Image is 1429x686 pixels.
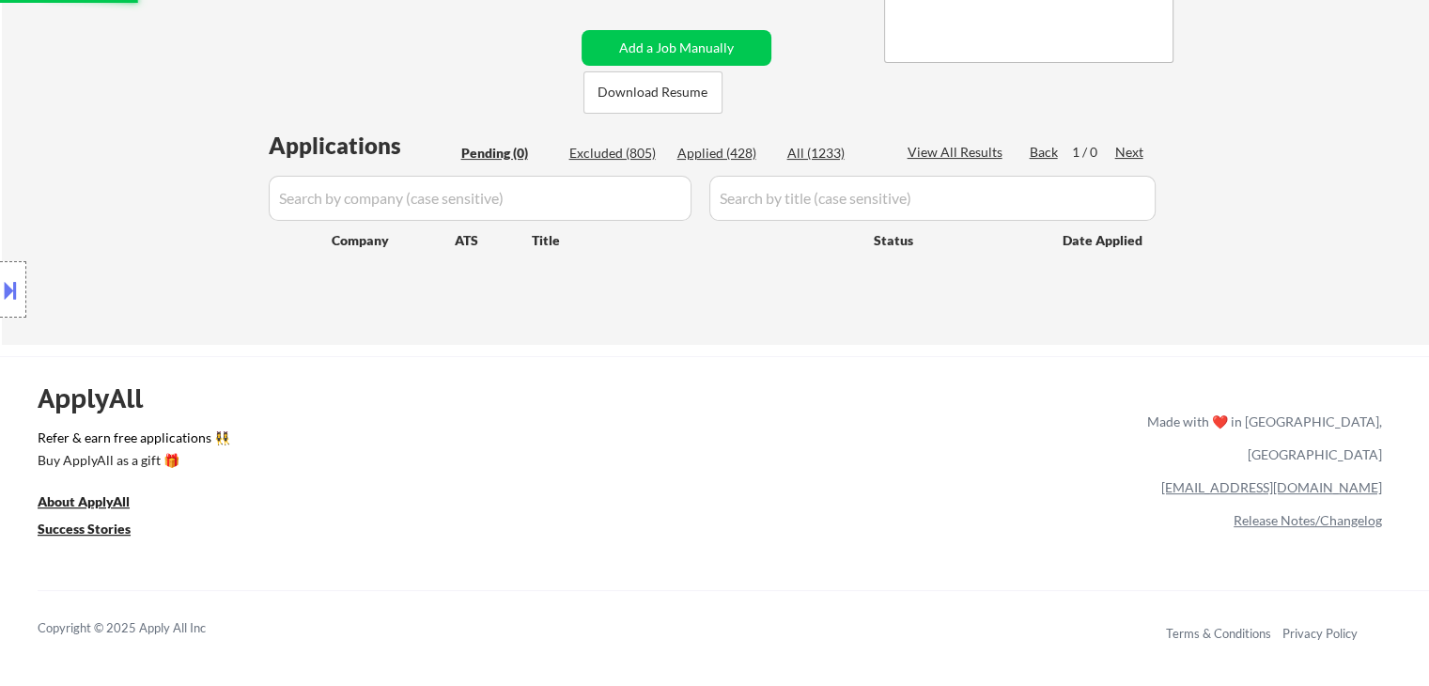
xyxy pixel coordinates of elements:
[532,231,856,250] div: Title
[38,619,254,638] div: Copyright © 2025 Apply All Inc
[569,144,663,163] div: Excluded (805)
[1234,512,1382,528] a: Release Notes/Changelog
[908,143,1008,162] div: View All Results
[709,176,1156,221] input: Search by title (case sensitive)
[38,520,156,543] a: Success Stories
[269,176,691,221] input: Search by company (case sensitive)
[332,231,455,250] div: Company
[677,144,771,163] div: Applied (428)
[455,231,532,250] div: ATS
[1030,143,1060,162] div: Back
[1161,479,1382,495] a: [EMAIL_ADDRESS][DOMAIN_NAME]
[1063,231,1145,250] div: Date Applied
[582,30,771,66] button: Add a Job Manually
[1115,143,1145,162] div: Next
[38,493,130,509] u: About ApplyAll
[583,71,722,114] button: Download Resume
[38,492,156,516] a: About ApplyAll
[1140,405,1382,471] div: Made with ❤️ in [GEOGRAPHIC_DATA], [GEOGRAPHIC_DATA]
[874,223,1035,257] div: Status
[269,134,455,157] div: Applications
[1072,143,1115,162] div: 1 / 0
[461,144,555,163] div: Pending (0)
[787,144,881,163] div: All (1233)
[38,454,225,467] div: Buy ApplyAll as a gift 🎁
[1282,626,1358,641] a: Privacy Policy
[38,431,754,451] a: Refer & earn free applications 👯‍♀️
[38,521,131,537] u: Success Stories
[1166,626,1271,641] a: Terms & Conditions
